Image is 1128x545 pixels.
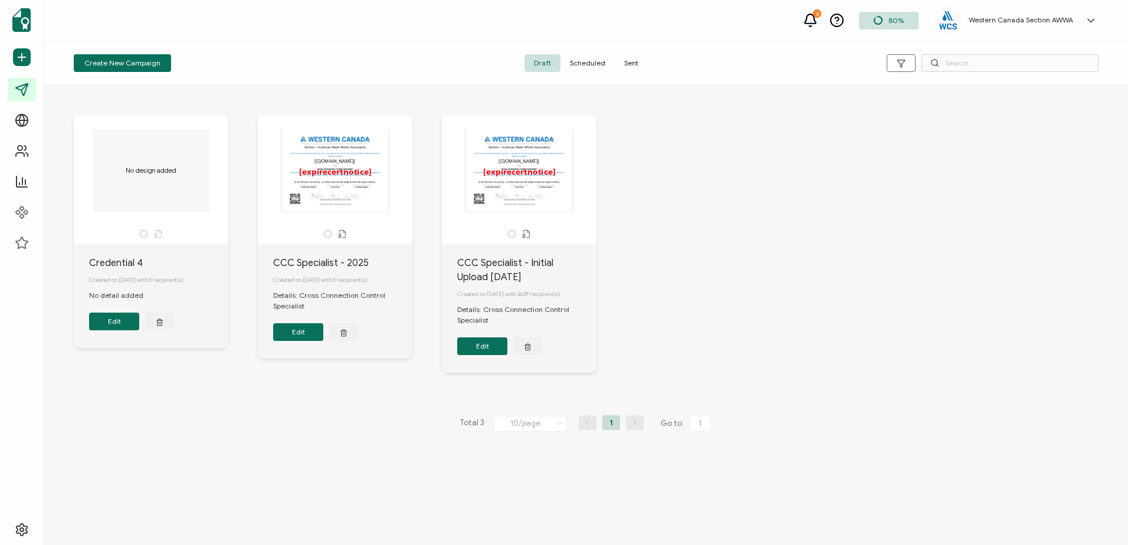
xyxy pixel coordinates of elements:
[273,256,412,270] div: CCC Specialist - 2025
[74,54,171,72] button: Create New Campaign
[89,256,228,270] div: Credential 4
[460,415,484,432] span: Total 3
[273,290,412,311] div: Details: Cross Connection Control Specialist
[602,415,620,430] li: 1
[84,60,160,67] span: Create New Campaign
[939,11,957,29] img: eb0530a7-dc53-4dd2-968c-61d1fd0a03d4.png
[12,8,31,32] img: sertifier-logomark-colored.svg
[457,256,596,284] div: CCC Specialist - Initial Upload [DATE]
[89,313,139,330] button: Edit
[661,415,713,432] span: Go to
[560,54,615,72] span: Scheduled
[969,16,1073,24] h5: Western Canada Section AWWA
[273,270,412,290] div: Created on [DATE] with 0 recipient(s)
[1069,488,1128,545] iframe: Chat Widget
[888,16,904,25] span: 80%
[89,290,155,301] div: No detail added
[615,54,648,72] span: Sent
[922,54,1099,72] input: Search
[524,54,560,72] span: Draft
[457,304,596,326] div: Details: Cross Connection Control Specialist
[493,416,567,432] input: Select
[89,270,228,290] div: Created on [DATE] with 0 recipient(s)
[813,9,821,18] div: 2
[457,284,596,304] div: Created on [DATE] with 2629 recipient(s)
[273,323,323,341] button: Edit
[457,337,507,355] button: Edit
